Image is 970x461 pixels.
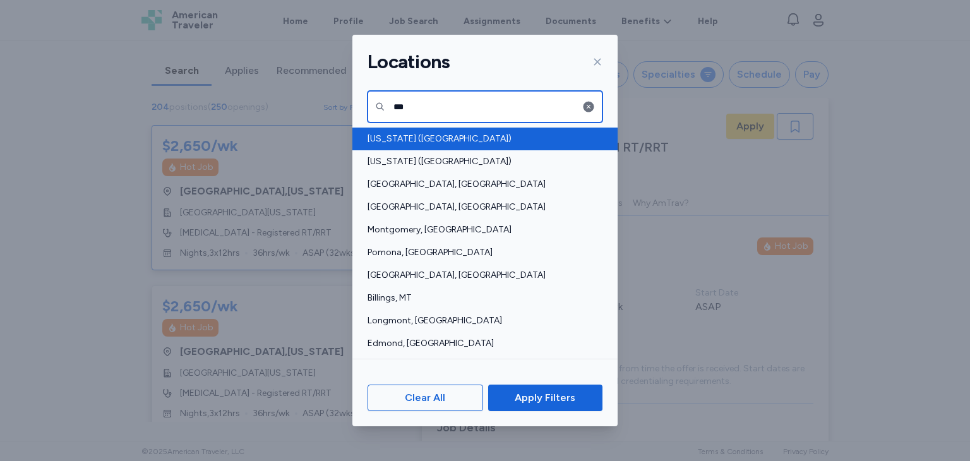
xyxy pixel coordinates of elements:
[368,155,595,168] span: [US_STATE] ([GEOGRAPHIC_DATA])
[368,337,595,350] span: Edmond, [GEOGRAPHIC_DATA]
[368,201,595,213] span: [GEOGRAPHIC_DATA], [GEOGRAPHIC_DATA]
[368,292,595,304] span: Billings, MT
[368,385,483,411] button: Clear All
[515,390,575,405] span: Apply Filters
[368,314,595,327] span: Longmont, [GEOGRAPHIC_DATA]
[368,50,450,74] h1: Locations
[368,269,595,282] span: [GEOGRAPHIC_DATA], [GEOGRAPHIC_DATA]
[488,385,602,411] button: Apply Filters
[368,224,595,236] span: Montgomery, [GEOGRAPHIC_DATA]
[368,178,595,191] span: [GEOGRAPHIC_DATA], [GEOGRAPHIC_DATA]
[405,390,445,405] span: Clear All
[368,246,595,259] span: Pomona, [GEOGRAPHIC_DATA]
[368,133,595,145] span: [US_STATE] ([GEOGRAPHIC_DATA])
